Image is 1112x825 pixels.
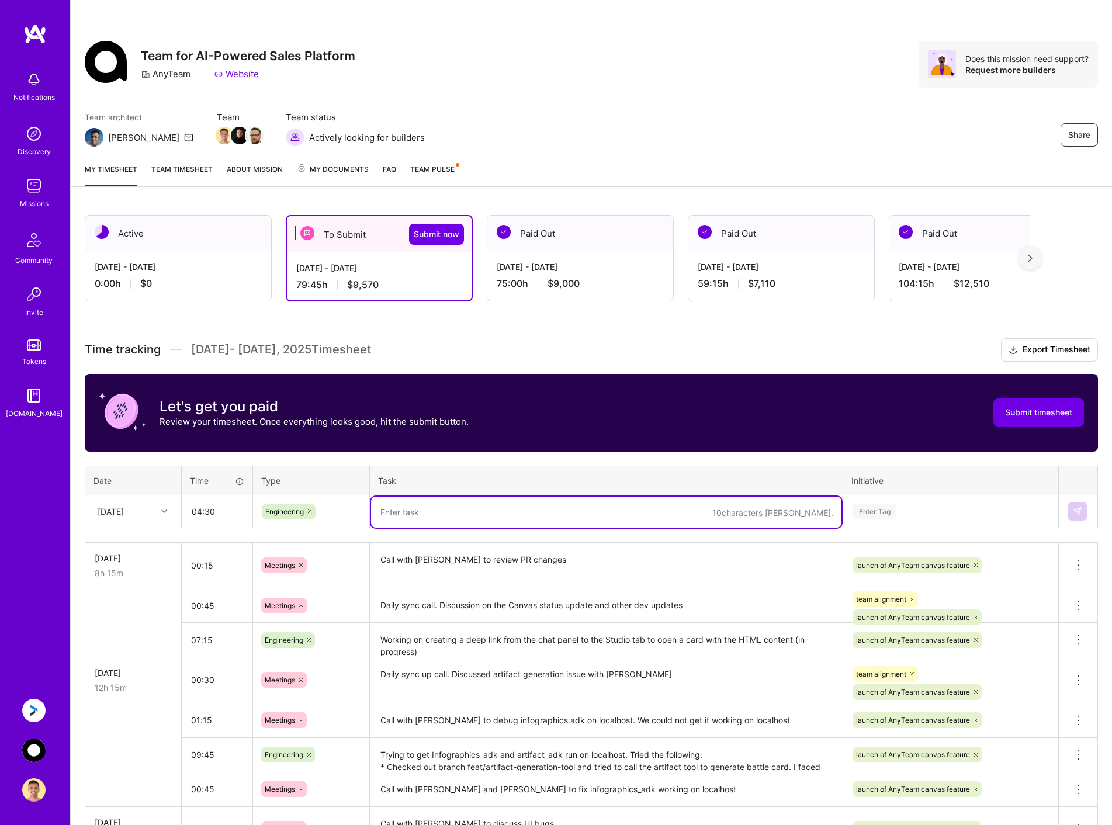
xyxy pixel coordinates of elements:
[1028,254,1033,262] img: right
[95,278,262,290] div: 0:00 h
[13,91,55,103] div: Notifications
[19,699,49,722] a: Anguleris: BIMsmart AI MVP
[371,739,841,771] textarea: Trying to get Infographics_adk and artifact_adk run on localhost. Tried the following: * Checked ...
[184,133,193,142] i: icon Mail
[95,225,109,239] img: Active
[22,778,46,802] img: User Avatar
[22,283,46,306] img: Invite
[214,68,259,80] a: Website
[928,50,956,78] img: Avatar
[85,163,137,186] a: My timesheet
[296,279,462,291] div: 79:45 h
[227,163,283,186] a: About Mission
[856,750,970,759] span: launch of AnyTeam canvas feature
[297,163,369,186] a: My Documents
[95,261,262,273] div: [DATE] - [DATE]
[371,624,841,656] textarea: Working on creating a deep link from the chat panel to the Studio tab to open a card with the HTM...
[191,342,371,357] span: [DATE] - [DATE] , 2025 Timesheet
[99,388,146,435] img: coin
[497,278,664,290] div: 75:00 h
[371,705,841,737] textarea: Call with [PERSON_NAME] to debug infographics adk on localhost. We could not get it working on lo...
[698,225,712,239] img: Paid Out
[856,595,906,604] span: team alignment
[232,126,247,145] a: Team Member Avatar
[182,739,252,770] input: HH:MM
[409,224,464,245] button: Submit now
[370,466,843,495] th: Task
[22,699,46,722] img: Anguleris: BIMsmart AI MVP
[265,716,295,725] span: Meetings
[85,41,127,83] img: Company Logo
[300,226,314,240] img: To Submit
[20,197,49,210] div: Missions
[85,216,271,251] div: Active
[151,163,213,186] a: Team timesheet
[182,774,252,805] input: HH:MM
[85,128,103,147] img: Team Architect
[410,165,455,174] span: Team Pulse
[216,127,233,144] img: Team Member Avatar
[22,122,46,145] img: discovery
[899,261,1066,273] div: [DATE] - [DATE]
[748,278,775,290] span: $7,110
[108,131,179,144] div: [PERSON_NAME]
[182,664,252,695] input: HH:MM
[383,163,396,186] a: FAQ
[161,508,167,514] i: icon Chevron
[15,254,53,266] div: Community
[856,716,970,725] span: launch of AnyTeam canvas feature
[85,466,182,495] th: Date
[856,636,970,644] span: launch of AnyTeam canvas feature
[182,625,252,656] input: HH:MM
[22,174,46,197] img: teamwork
[309,131,425,144] span: Actively looking for builders
[265,601,295,610] span: Meetings
[899,225,913,239] img: Paid Out
[217,111,262,123] span: Team
[347,279,379,291] span: $9,570
[22,68,46,91] img: bell
[265,750,303,759] span: Engineering
[856,561,970,570] span: launch of AnyTeam canvas feature
[265,785,295,793] span: Meetings
[1073,507,1082,516] img: Submit
[22,739,46,762] img: AnyTeam: Team for AI-Powered Sales Platform
[1009,344,1018,356] i: icon Download
[95,567,172,579] div: 8h 15m
[141,48,355,63] h3: Team for AI-Powered Sales Platform
[371,590,841,622] textarea: Daily sync call. Discussion on the Canvas status update and other dev updates
[265,561,295,570] span: Meetings
[712,507,833,518] div: 10 characters [PERSON_NAME].
[23,23,47,44] img: logo
[247,126,262,145] a: Team Member Avatar
[856,785,970,793] span: launch of AnyTeam canvas feature
[182,550,252,581] input: HH:MM
[487,216,673,251] div: Paid Out
[286,128,304,147] img: Actively looking for builders
[954,278,989,290] span: $12,510
[20,226,48,254] img: Community
[22,355,46,368] div: Tokens
[414,228,459,240] span: Submit now
[889,216,1075,251] div: Paid Out
[182,590,252,621] input: HH:MM
[1001,338,1098,362] button: Export Timesheet
[160,415,469,428] p: Review your timesheet. Once everything looks good, hit the submit button.
[853,502,896,521] div: Enter Tag
[231,127,248,144] img: Team Member Avatar
[160,398,469,415] h3: Let's get you paid
[182,705,252,736] input: HH:MM
[265,675,295,684] span: Meetings
[1068,129,1090,141] span: Share
[246,127,264,144] img: Team Member Avatar
[18,145,51,158] div: Discovery
[95,667,172,679] div: [DATE]
[548,278,580,290] span: $9,000
[497,225,511,239] img: Paid Out
[22,384,46,407] img: guide book
[85,111,193,123] span: Team architect
[95,552,172,564] div: [DATE]
[253,466,370,495] th: Type
[688,216,874,251] div: Paid Out
[27,339,41,351] img: tokens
